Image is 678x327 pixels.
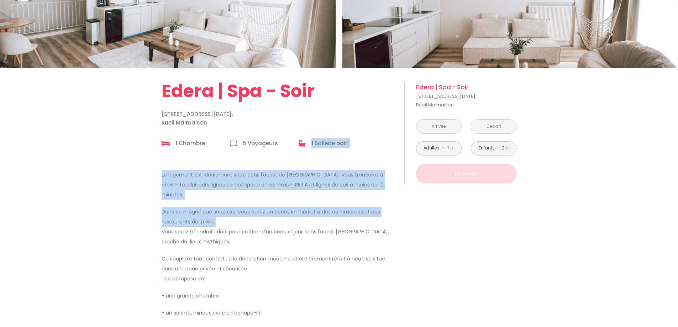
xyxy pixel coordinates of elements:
a: - [442,143,446,154]
span: [STREET_ADDRESS][DATE], [416,92,516,101]
p: Le logement est idéalement situé dans l'ouest de [GEOGRAPHIC_DATA]. Vous trouverez à proximité, p... [162,170,395,200]
span: s [275,139,278,147]
div: Adultes [424,145,440,152]
button: Réserver [416,164,516,183]
a: - [496,143,500,154]
span: [STREET_ADDRESS][DATE], [162,110,395,118]
div: 1 [446,145,450,152]
p: Rueil Malmaison [416,92,516,109]
p: Ce souplexe tout confort , à la décoration moderne et entièrement refait à neuf, se situe dans un... [162,254,395,284]
p: Rueil Malmaison [162,110,395,127]
p: 5 Voyageur [243,138,278,148]
p: 1 Salle de bain [311,138,349,148]
input: Arrivée [416,120,461,133]
p: Dans ce magnifique souplexe, vous aurez un accès immédiat à des commerces et des restaurants de l... [162,207,395,247]
p: Réserver [419,169,514,178]
p: - une grande chambre [162,291,395,301]
a: + [450,143,454,154]
div: Enfants [479,145,495,152]
p: - un salon lumineux avec un canapé-lit [162,308,395,318]
input: Départ [471,120,516,133]
p: Edera | Spa - Soir [162,82,395,100]
p: Edera | Spa - Soir [416,82,516,92]
a: + [505,143,509,154]
img: guests [230,140,237,147]
div: 0 [501,145,505,152]
p: 1 Chambre [175,138,205,148]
